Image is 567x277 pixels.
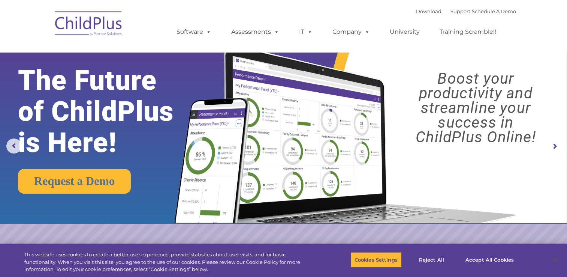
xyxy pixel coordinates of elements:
[18,169,131,194] a: Request a Demo
[292,24,320,39] a: IT
[408,252,455,268] button: Reject All
[450,8,470,14] a: Support
[18,65,199,158] rs-layer: The Future of ChildPlus is Here!
[224,24,287,39] a: Assessments
[382,24,427,39] a: University
[416,8,441,14] a: Download
[169,24,219,39] a: Software
[392,71,560,145] rs-layer: Boost your productivity and streamline your success in ChildPlus Online!
[432,24,504,39] a: Training Scramble!!
[325,24,377,39] a: Company
[547,251,563,268] button: Close
[472,8,516,14] a: Schedule A Demo
[350,252,402,268] button: Cookies Settings
[51,6,126,44] img: ChildPlus by Procare Solutions
[461,252,518,268] button: Accept All Cookies
[24,251,312,273] div: This website uses cookies to create a better user experience, provide statistics about user visit...
[416,8,516,14] font: |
